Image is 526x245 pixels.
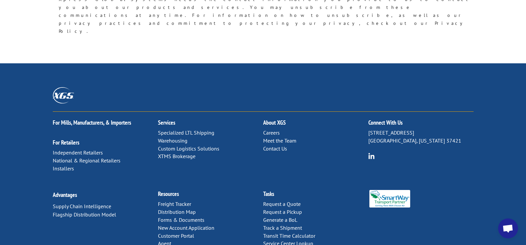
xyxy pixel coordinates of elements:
input: Contact by Email [2,92,6,97]
h2: Tasks [263,191,368,200]
a: New Account Application [158,224,214,231]
a: Freight Tracker [158,201,191,207]
a: Request a Quote [263,201,301,207]
span: Phone number [207,55,234,60]
input: Truckload [2,133,6,138]
input: LTL, Truckload & Warehousing [2,223,6,227]
a: XTMS Brokerage [158,153,195,159]
img: XGS_Logos_ALL_2024_All_White [53,87,74,103]
span: Buyer [8,196,18,202]
a: Generate a BoL [263,216,297,223]
a: Forms & Documents [158,216,204,223]
input: [GEOGRAPHIC_DATA] [2,178,6,182]
input: Supply Chain Integration [2,160,6,164]
span: Contact by Phone [8,101,39,107]
input: Buyer [2,196,6,200]
span: LTL & Warehousing [8,214,42,219]
a: Installers [53,165,74,172]
span: LTL Shipping [8,124,31,130]
input: Warehousing [2,151,6,155]
span: Last name [207,0,226,6]
img: group-6 [368,153,375,159]
a: Warehousing [158,137,188,144]
span: Warehousing [8,151,31,157]
a: Track a Shipment [263,224,302,231]
input: Pick and Pack Solutions [2,187,6,191]
input: Expedited Shipping [2,142,6,147]
a: Supply Chain Intelligence [53,203,111,210]
a: Custom Logistics Solutions [158,145,219,152]
span: Pick and Pack Solutions [8,187,50,193]
a: Careers [263,129,280,136]
a: About XGS [263,119,286,126]
input: Total Operations [2,205,6,209]
span: Supply Chain Integration [8,160,52,166]
span: Truckload [8,133,25,139]
img: Smartway_Logo [368,190,411,208]
span: Contact by Email [8,92,38,98]
p: [STREET_ADDRESS] [GEOGRAPHIC_DATA], [US_STATE] 37421 [368,129,474,145]
input: Drayage [2,232,6,236]
a: Request a Pickup [263,209,302,215]
a: National & Regional Retailers [53,157,120,164]
a: Meet the Team [263,137,296,144]
input: Contact by Phone [2,101,6,106]
span: Expedited Shipping [8,142,43,148]
a: Customer Portal [158,232,194,239]
a: Independent Retailers [53,149,103,156]
a: Transit Time Calculator [263,232,315,239]
a: For Mills, Manufacturers, & Importers [53,119,131,126]
input: LTL Shipping [2,124,6,129]
span: Account Number (if applicable) [207,28,264,33]
a: Contact Us [263,145,287,152]
span: Custom Cutting [8,169,35,175]
span: LTL, Truckload & Warehousing [8,223,62,228]
a: Services [158,119,175,126]
span: [GEOGRAPHIC_DATA] [8,178,47,184]
h2: Connect With Us [368,120,474,129]
a: Distribution Map [158,209,196,215]
span: Total Operations [8,205,37,211]
a: Flagship Distribution Model [53,211,116,218]
a: Specialized LTL Shipping [158,129,214,136]
a: Advantages [53,191,77,199]
span: Drayage [8,232,23,237]
a: For Retailers [53,139,79,146]
div: Open chat [498,218,518,238]
input: Custom Cutting [2,169,6,173]
input: LTL & Warehousing [2,214,6,218]
a: Resources [158,190,179,198]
